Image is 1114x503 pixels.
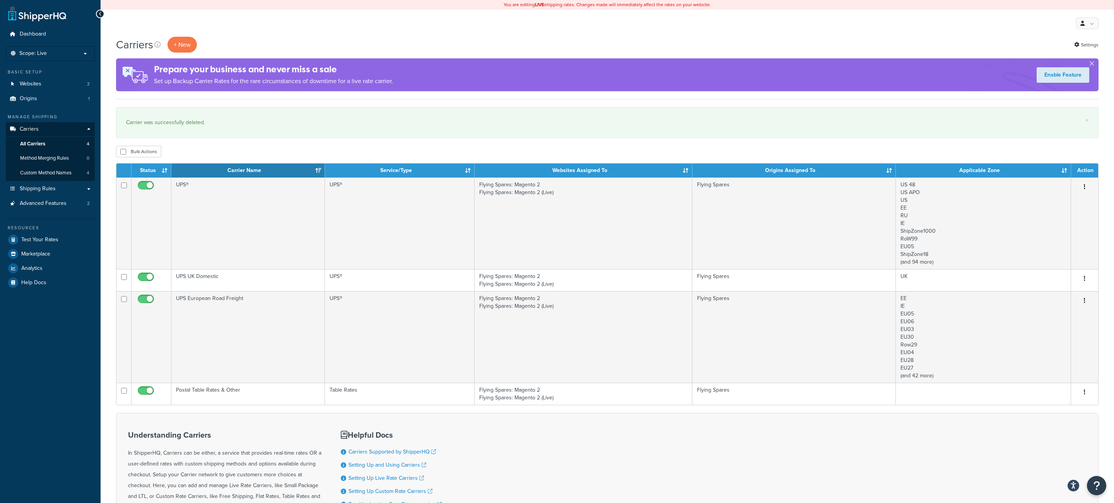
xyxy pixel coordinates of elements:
a: Test Your Rates [6,233,95,247]
td: Flying Spares: Magento 2 Flying Spares: Magento 2 (Live) [475,291,692,383]
th: Service/Type: activate to sort column ascending [325,164,475,177]
h4: Prepare your business and never miss a sale [154,63,393,76]
span: 2 [87,200,90,207]
a: Marketplace [6,247,95,261]
li: Custom Method Names [6,166,95,180]
a: Settings [1074,39,1099,50]
td: UPS European Road Freight [171,291,325,383]
td: UPS® [325,269,475,291]
span: Marketplace [21,251,50,257]
a: Origins 1 [6,92,95,106]
button: Open Resource Center [1087,476,1106,495]
a: ShipperHQ Home [8,6,66,21]
li: Origins [6,92,95,106]
li: Carriers [6,122,95,181]
div: Manage Shipping [6,114,95,120]
td: Table Rates [325,383,475,405]
img: ad-rules-rateshop-fe6ec290ccb7230408bd80ed9643f0289d75e0ffd9eb532fc0e269fcd187b520.png [116,58,154,91]
td: UPS UK Domestic [171,269,325,291]
span: Dashboard [20,31,46,38]
th: Status: activate to sort column ascending [132,164,171,177]
th: Action [1071,164,1098,177]
span: Origins [20,95,37,102]
p: Set up Backup Carrier Rates for the rare circumstances of downtime for a live rate carrier. [154,76,393,87]
th: Applicable Zone: activate to sort column ascending [896,164,1071,177]
a: Carriers [6,122,95,136]
b: LIVE [535,1,544,8]
a: All Carriers 4 [6,137,95,151]
td: UPS® [171,177,325,269]
span: Help Docs [21,280,46,286]
li: Method Merging Rules [6,151,95,165]
span: Scope: Live [19,50,47,57]
span: Analytics [21,265,43,272]
span: Websites [20,81,41,87]
td: UPS® [325,177,475,269]
button: + New [167,37,197,53]
a: Websites 2 [6,77,95,91]
a: Advanced Features 2 [6,196,95,211]
a: Shipping Rules [6,182,95,196]
th: Carrier Name: activate to sort column ascending [171,164,325,177]
a: Setting Up Custom Rate Carriers [349,487,432,495]
span: All Carriers [20,141,45,147]
li: Websites [6,77,95,91]
th: Websites Assigned To: activate to sort column ascending [475,164,692,177]
td: Flying Spares [692,269,896,291]
td: EE IE EU05 EU06 EU03 EU30 Row29 EU04 EU28 EU27 (and 42 more) [896,291,1071,383]
div: Carrier was successfully deleted. [126,117,1088,128]
a: Setting Up and Using Carriers [349,461,426,469]
span: Custom Method Names [20,170,72,176]
button: Bulk Actions [116,146,161,157]
h3: Helpful Docs [341,431,442,439]
td: Flying Spares [692,291,896,383]
a: Method Merging Rules 0 [6,151,95,165]
span: Shipping Rules [20,186,56,192]
a: Help Docs [6,276,95,290]
a: Custom Method Names 4 [6,166,95,180]
a: Dashboard [6,27,95,41]
h1: Carriers [116,37,153,52]
div: Basic Setup [6,69,95,75]
td: Flying Spares [692,177,896,269]
a: Setting Up Live Rate Carriers [349,474,424,482]
span: 0 [87,155,89,162]
td: Flying Spares [692,383,896,405]
span: 1 [88,95,90,102]
span: Method Merging Rules [20,155,69,162]
span: 2 [87,81,90,87]
td: Flying Spares: Magento 2 Flying Spares: Magento 2 (Live) [475,383,692,405]
h3: Understanding Carriers [128,431,321,439]
td: Flying Spares: Magento 2 Flying Spares: Magento 2 (Live) [475,177,692,269]
td: UPS® [325,291,475,383]
td: Postal Table Rates & Other [171,383,325,405]
span: Test Your Rates [21,237,58,243]
span: Carriers [20,126,39,133]
td: Flying Spares: Magento 2 Flying Spares: Magento 2 (Live) [475,269,692,291]
div: Resources [6,225,95,231]
td: UK [896,269,1071,291]
a: × [1085,117,1088,123]
a: Enable Feature [1037,67,1089,83]
span: 4 [87,170,89,176]
li: Advanced Features [6,196,95,211]
th: Origins Assigned To: activate to sort column ascending [692,164,896,177]
li: All Carriers [6,137,95,151]
td: US 48 US APO US EE RU IE ShipZone1000 RoW99 EU05 ShipZone18 (and 94 more) [896,177,1071,269]
span: Advanced Features [20,200,67,207]
a: Carriers Supported by ShipperHQ [349,448,436,456]
a: Analytics [6,261,95,275]
span: 4 [87,141,89,147]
